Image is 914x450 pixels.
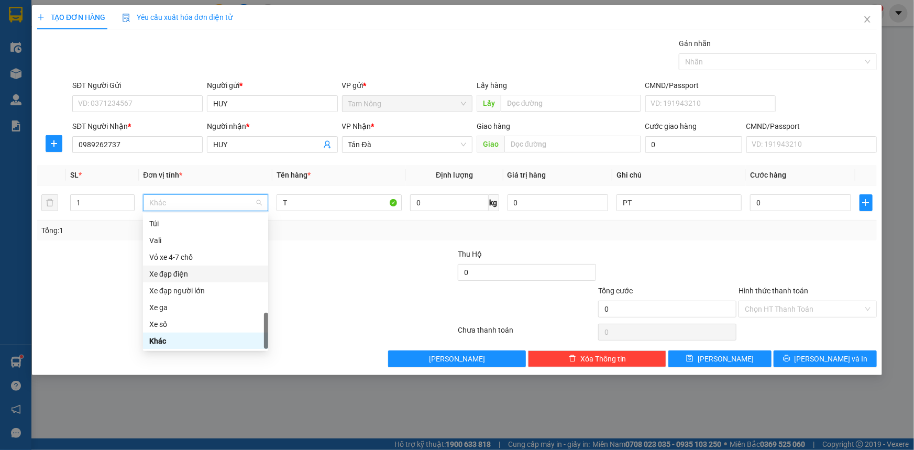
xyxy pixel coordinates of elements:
input: 0 [508,194,609,211]
span: Xóa Thông tin [580,353,626,365]
div: Vali [143,232,268,249]
div: Vali [149,235,262,246]
div: SĐT Người Nhận [72,120,203,132]
div: Xe đạp điện [149,268,262,280]
div: CMND/Passport [746,120,877,132]
label: Cước giao hàng [645,122,697,130]
img: icon [122,14,130,22]
button: delete [41,194,58,211]
div: Túi [143,215,268,232]
div: Chưa thanh toán [457,324,598,343]
span: [PERSON_NAME] [698,353,754,365]
span: plus [46,139,62,148]
th: Ghi chú [612,165,746,185]
span: kg [489,194,499,211]
div: Khác [143,333,268,349]
span: close [863,15,872,24]
span: Đơn vị tính [143,171,182,179]
span: Giao hàng [477,122,510,130]
div: Khác [149,335,262,347]
div: Xe đạp điện [143,266,268,282]
button: Close [853,5,882,35]
button: deleteXóa Thông tin [528,350,666,367]
div: Vỏ xe 4-7 chổ [143,249,268,266]
div: SĐT Người Gửi [72,80,203,91]
span: Tên hàng [277,171,311,179]
button: plus [46,135,62,152]
button: save[PERSON_NAME] [668,350,772,367]
span: user-add [323,140,332,149]
div: Túi [149,218,262,229]
label: Hình thức thanh toán [739,287,808,295]
span: Định lượng [436,171,473,179]
span: Cước hàng [750,171,786,179]
span: save [686,355,693,363]
div: Xe số [143,316,268,333]
div: Người nhận [207,120,337,132]
div: Xe đạp người lớn [149,285,262,297]
span: Tổng cước [598,287,633,295]
div: Xe số [149,319,262,330]
span: TẠO ĐƠN HÀNG [37,13,105,21]
div: Tổng: 1 [41,225,353,236]
div: Xe ga [149,302,262,313]
div: CMND/Passport [645,80,776,91]
span: Giá trị hàng [508,171,546,179]
div: Xe ga [143,299,268,316]
span: [PERSON_NAME] [429,353,485,365]
span: VP Nhận [342,122,371,130]
span: delete [569,355,576,363]
span: Tam Nông [348,96,466,112]
span: Lấy hàng [477,81,507,90]
input: VD: Bàn, Ghế [277,194,402,211]
button: plus [860,194,873,211]
input: Dọc đường [504,136,641,152]
span: Giao [477,136,504,152]
label: Gán nhãn [679,39,711,48]
span: SL [70,171,79,179]
span: Yêu cầu xuất hóa đơn điện tử [122,13,233,21]
span: [PERSON_NAME] và In [795,353,868,365]
button: [PERSON_NAME] [388,350,526,367]
span: Tản Đà [348,137,466,152]
span: plus [860,199,872,207]
div: Xe đạp người lớn [143,282,268,299]
span: plus [37,14,45,21]
span: Khác [149,195,262,211]
input: Dọc đường [501,95,641,112]
span: printer [783,355,790,363]
div: Người gửi [207,80,337,91]
span: Lấy [477,95,501,112]
span: Thu Hộ [458,250,482,258]
input: Ghi Chú [616,194,742,211]
div: Vỏ xe 4-7 chổ [149,251,262,263]
div: VP gửi [342,80,472,91]
button: printer[PERSON_NAME] và In [774,350,877,367]
input: Cước giao hàng [645,136,742,153]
